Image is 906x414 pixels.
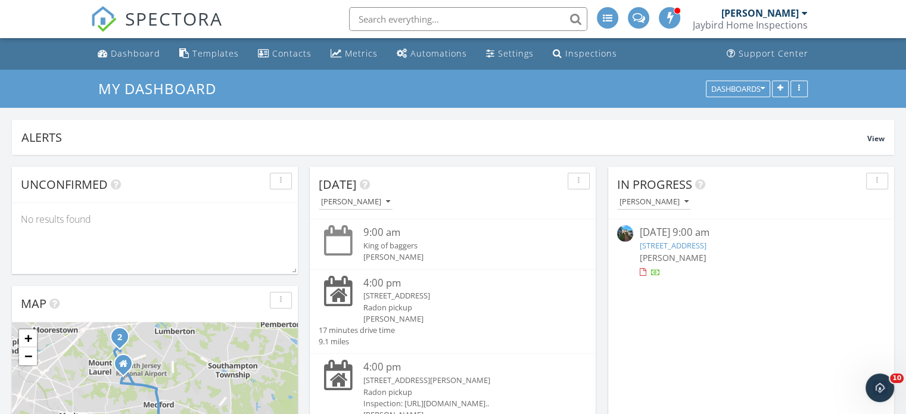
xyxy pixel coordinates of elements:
[19,347,37,365] a: Zoom out
[319,336,395,347] div: 9.1 miles
[693,19,808,31] div: Jaybird Home Inspections
[117,334,122,342] i: 2
[123,363,130,371] div: 407 Pimlico Way, Mount Laurel NJ 08054
[175,43,244,65] a: Templates
[617,225,885,278] a: [DATE] 9:00 am [STREET_ADDRESS] [PERSON_NAME]
[639,252,706,263] span: [PERSON_NAME]
[326,43,382,65] a: Metrics
[363,375,565,386] div: [STREET_ADDRESS][PERSON_NAME]
[319,194,393,210] button: [PERSON_NAME]
[21,176,108,192] span: Unconfirmed
[639,225,863,240] div: [DATE] 9:00 am
[91,6,117,32] img: The Best Home Inspection Software - Spectora
[865,373,894,402] iframe: Intercom live chat
[192,48,239,59] div: Templates
[363,240,565,251] div: King of baggers
[21,295,46,312] span: Map
[125,6,223,31] span: SPECTORA
[363,290,565,301] div: [STREET_ADDRESS]
[363,313,565,325] div: [PERSON_NAME]
[481,43,538,65] a: Settings
[619,198,689,206] div: [PERSON_NAME]
[617,225,633,241] img: 9536379%2Fcover_photos%2F8iOj2gvHmAkr2NBtQWsY%2Fsmall.jpg
[617,194,691,210] button: [PERSON_NAME]
[721,7,799,19] div: [PERSON_NAME]
[120,337,127,344] div: 5 Claver Hill Way, Mount Laurel Township, NJ 08054
[319,276,587,348] a: 4:00 pm [STREET_ADDRESS] Radon pickup [PERSON_NAME] 17 minutes drive time 9.1 miles
[498,48,534,59] div: Settings
[363,360,565,375] div: 4:00 pm
[711,85,765,93] div: Dashboards
[319,325,395,336] div: 17 minutes drive time
[321,198,390,206] div: [PERSON_NAME]
[98,79,226,98] a: My Dashboard
[253,43,316,65] a: Contacts
[639,240,706,251] a: [STREET_ADDRESS]
[722,43,813,65] a: Support Center
[319,176,357,192] span: [DATE]
[363,398,565,409] div: Inspection: [URL][DOMAIN_NAME]..
[706,80,770,97] button: Dashboards
[111,48,160,59] div: Dashboard
[12,203,298,235] div: No results found
[410,48,467,59] div: Automations
[363,387,565,398] div: Radon pickup
[91,16,223,41] a: SPECTORA
[19,329,37,347] a: Zoom in
[363,302,565,313] div: Radon pickup
[363,251,565,263] div: [PERSON_NAME]
[349,7,587,31] input: Search everything...
[867,133,885,144] span: View
[272,48,312,59] div: Contacts
[363,225,565,240] div: 9:00 am
[392,43,472,65] a: Automations (Advanced)
[345,48,378,59] div: Metrics
[548,43,622,65] a: Inspections
[890,373,904,383] span: 10
[565,48,617,59] div: Inspections
[363,276,565,291] div: 4:00 pm
[617,176,692,192] span: In Progress
[93,43,165,65] a: Dashboard
[21,129,867,145] div: Alerts
[739,48,808,59] div: Support Center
